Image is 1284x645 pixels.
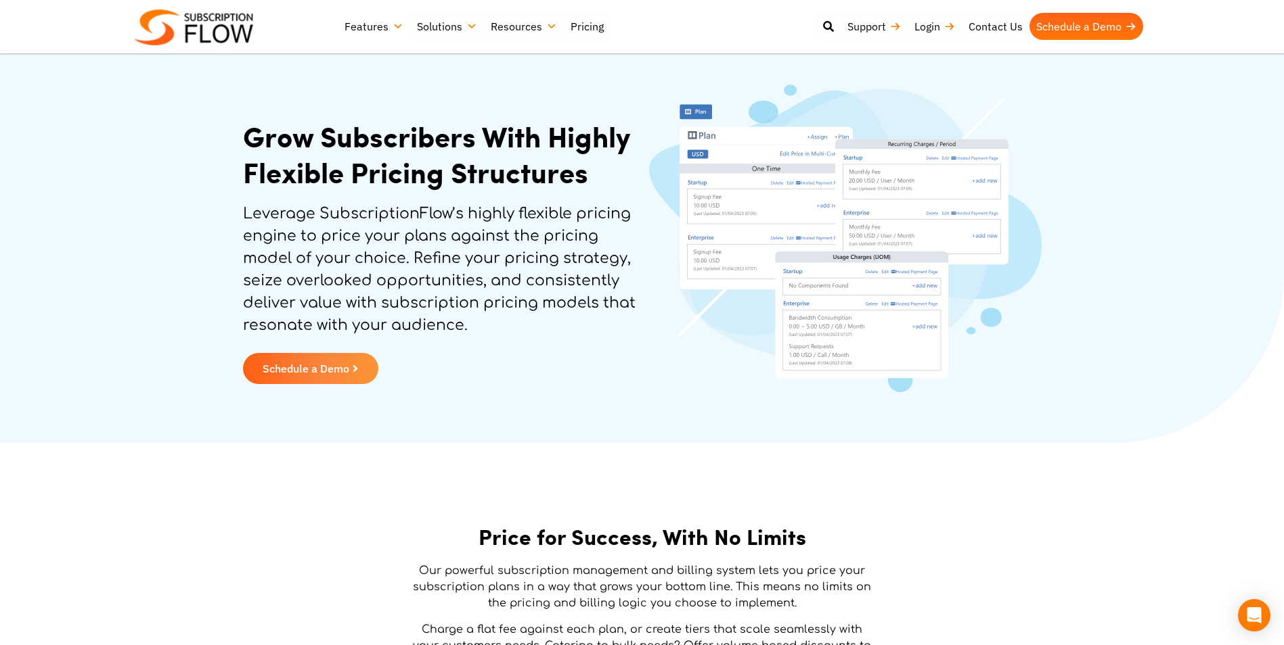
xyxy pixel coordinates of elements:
img: Subscriptionflow [135,9,253,45]
span: Schedule a Demo [263,363,349,374]
img: pricing-engine-banner [649,85,1042,392]
a: Solutions [410,13,484,40]
a: Schedule a Demo [243,353,378,384]
a: Pricing [564,13,611,40]
a: Resources [484,13,564,40]
a: Schedule a Demo [1030,13,1143,40]
p: Our powerful subscription management and billing system lets you price your subscription plans in... [412,563,872,611]
h2: Price for Success, With No Limits [412,524,872,549]
a: Support [841,13,908,40]
a: Features [338,13,410,40]
div: Open Intercom Messenger [1238,599,1270,631]
p: Leverage SubscriptionFlow’s highly flexible pricing engine to price your plans against the pricin... [243,203,636,337]
a: Contact Us [962,13,1030,40]
h1: Grow Subscribers With Highly Flexible Pricing Structures [243,118,636,189]
a: Login [908,13,962,40]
